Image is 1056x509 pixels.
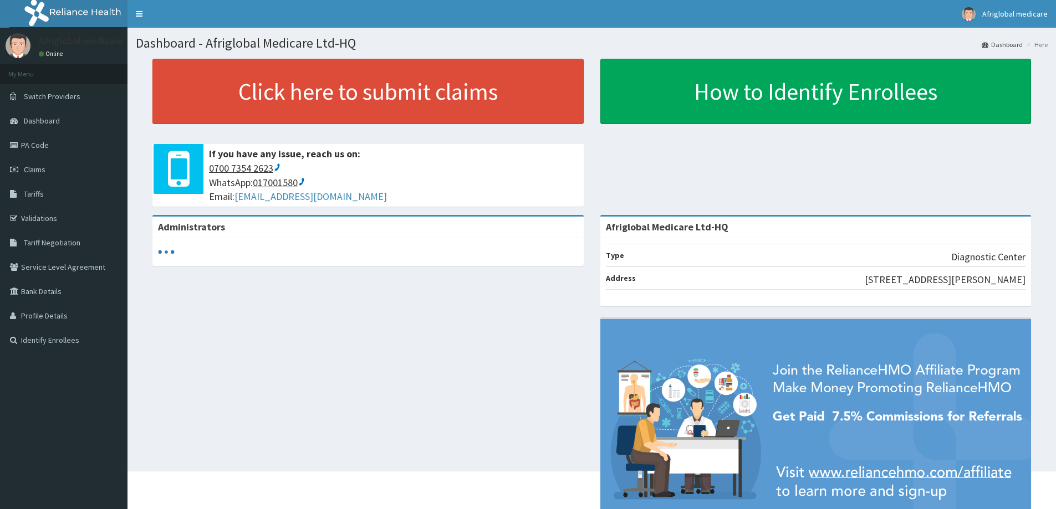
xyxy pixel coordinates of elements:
[158,244,175,260] svg: audio-loading
[951,250,1026,264] p: Diagnostic Center
[600,59,1032,124] a: How to Identify Enrollees
[6,33,30,58] img: User Image
[253,176,298,189] ctcspan: 017001580
[1024,40,1048,49] li: Here
[606,273,636,283] b: Address
[209,162,281,174] ctc: Call 0700 7354 2623 with Linkus Desktop Client
[39,36,123,46] p: Afriglobal medicare
[24,164,45,174] span: Claims
[982,40,1023,49] a: Dashboard
[606,250,624,260] b: Type
[152,59,584,124] a: Click here to submit claims
[962,7,976,21] img: User Image
[39,50,65,58] a: Online
[982,9,1048,19] span: Afriglobal medicare
[136,36,1048,50] h1: Dashboard - Afriglobal Medicare Ltd-HQ
[606,220,728,233] strong: Afriglobal Medicare Ltd-HQ
[865,273,1026,287] p: [STREET_ADDRESS][PERSON_NAME]
[253,176,305,189] ctc: Call 017001580 with Linkus Desktop Client
[209,161,578,204] span: WhatsApp: Email:
[24,116,60,126] span: Dashboard
[158,220,225,233] b: Administrators
[234,190,387,203] a: [EMAIL_ADDRESS][DOMAIN_NAME]
[24,91,80,101] span: Switch Providers
[209,162,273,174] ctcspan: 0700 7354 2623
[24,189,44,199] span: Tariffs
[209,147,360,160] b: If you have any issue, reach us on:
[24,238,80,248] span: Tariff Negotiation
